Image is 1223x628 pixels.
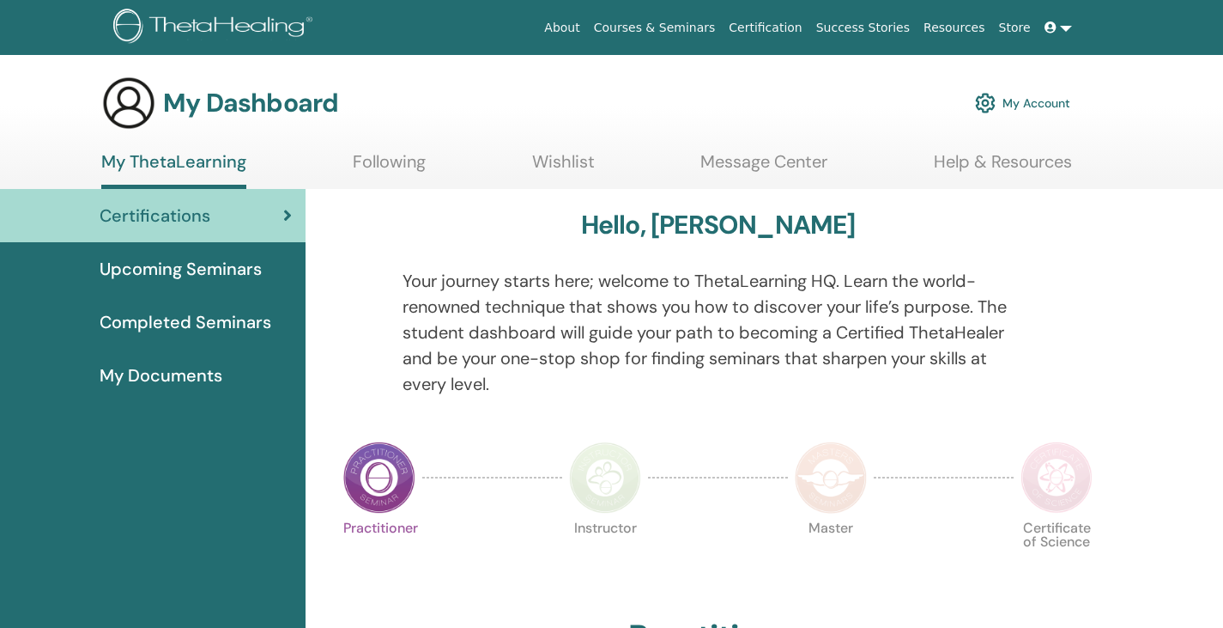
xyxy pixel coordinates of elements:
h3: My Dashboard [163,88,338,119]
a: Certification [722,12,808,44]
img: Practitioner [343,442,415,514]
a: About [537,12,586,44]
span: Upcoming Seminars [100,256,262,282]
img: cog.svg [975,88,996,118]
span: Certifications [100,203,210,229]
h3: Hello, [PERSON_NAME] [581,210,856,241]
a: Courses & Seminars [587,12,723,44]
p: Certificate of Science [1020,521,1093,594]
p: Your journey starts here; welcome to ThetaLearning HQ. Learn the world-renowned technique that sh... [403,268,1034,397]
img: logo.png [113,9,318,47]
span: My Documents [100,363,222,388]
p: Master [795,521,867,594]
a: Wishlist [532,151,595,185]
p: Instructor [569,521,641,594]
img: Master [795,442,867,514]
a: My Account [975,84,1070,122]
img: Certificate of Science [1020,442,1093,514]
a: My ThetaLearning [101,151,246,189]
a: Resources [917,12,992,44]
a: Message Center [700,151,827,185]
a: Following [353,151,426,185]
p: Practitioner [343,521,415,594]
a: Help & Resources [934,151,1072,185]
img: generic-user-icon.jpg [101,76,156,131]
a: Store [992,12,1038,44]
a: Success Stories [809,12,917,44]
span: Completed Seminars [100,309,271,335]
img: Instructor [569,442,641,514]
